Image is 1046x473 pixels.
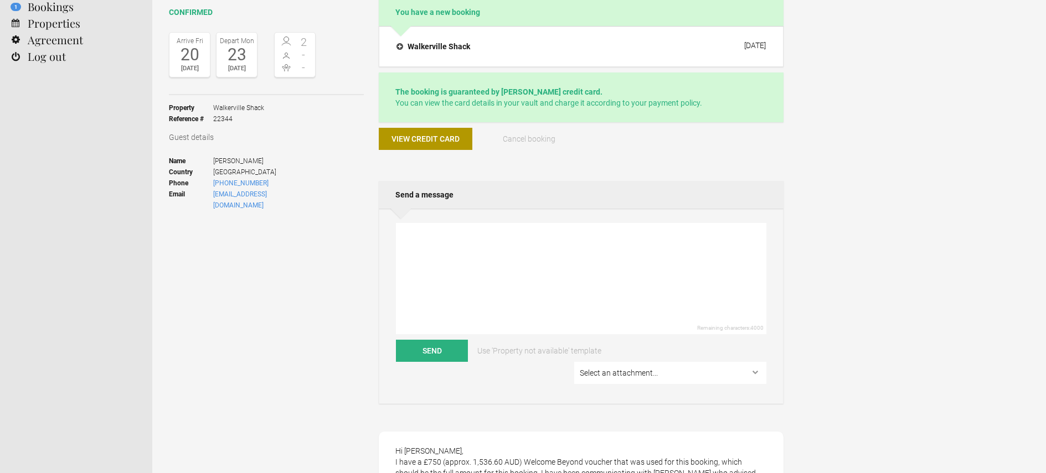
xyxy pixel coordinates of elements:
[213,113,264,124] span: 22344
[470,340,609,362] a: Use 'Property not available' template
[213,155,316,167] span: [PERSON_NAME]
[379,181,784,209] h2: Send a message
[391,134,460,143] span: View credit card
[169,132,364,143] h3: Guest details
[503,134,555,143] span: Cancel booking
[213,179,269,187] a: [PHONE_NUMBER]
[169,167,213,178] strong: Country
[219,63,254,74] div: [DATE]
[11,3,21,11] flynt-notification-badge: 1
[213,102,264,113] span: Walkerville Shack
[388,35,775,58] button: Walkerville Shack [DATE]
[169,7,364,18] h2: confirmed
[213,167,316,178] span: [GEOGRAPHIC_DATA]
[295,62,313,73] span: -
[483,128,576,150] button: Cancel booking
[169,189,213,211] strong: Email
[172,46,207,63] div: 20
[172,63,207,74] div: [DATE]
[213,190,267,209] a: [EMAIL_ADDRESS][DOMAIN_NAME]
[169,155,213,167] strong: Name
[219,35,254,46] div: Depart Mon
[169,178,213,189] strong: Phone
[295,49,313,60] span: -
[169,102,213,113] strong: Property
[395,87,602,96] strong: The booking is guaranteed by [PERSON_NAME] credit card.
[395,86,767,108] p: You can view the card details in your vault and charge it according to your payment policy.
[219,46,254,63] div: 23
[172,35,207,46] div: Arrive Fri
[379,128,472,150] button: View credit card
[396,340,468,362] button: Send
[295,37,313,48] span: 2
[396,41,470,52] h4: Walkerville Shack
[169,113,213,124] strong: Reference #
[744,41,766,50] div: [DATE]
